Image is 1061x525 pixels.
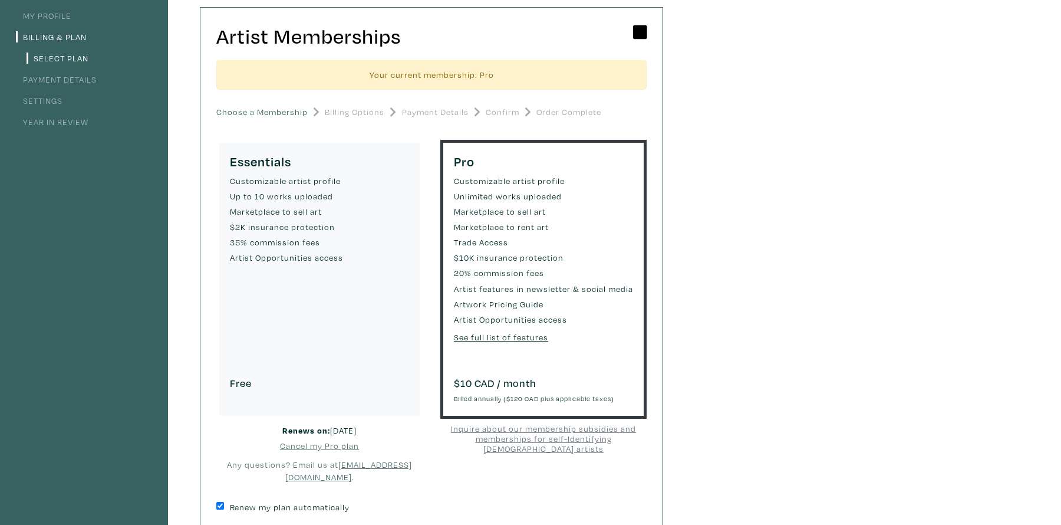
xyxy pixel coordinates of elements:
[536,100,601,124] a: Order Complete
[27,52,88,64] a: Select Plan
[454,377,633,390] h6: $ 10 CAD / month
[230,153,409,169] h5: Essentials
[325,100,384,124] a: Billing Options
[454,313,633,326] small: Artist Opportunities access
[16,95,62,106] a: Settings
[454,205,633,218] small: Marketplace to sell art
[454,221,633,234] small: Marketplace to rent art
[325,106,384,119] small: Billing Options
[280,440,359,451] a: Cancel my Pro plan
[16,74,97,85] a: Payment Details
[285,459,413,483] a: [EMAIL_ADDRESS][DOMAIN_NAME]
[486,106,519,119] small: Confirm
[216,24,647,49] h2: Artist Memberships
[216,60,647,90] div: Your current membership: Pro
[230,251,409,264] small: Artist Opportunities access
[451,423,636,454] u: Inquire about our membership subsidies and memberships for self-Identifying [DEMOGRAPHIC_DATA] ar...
[402,100,469,124] a: Payment Details
[440,424,647,454] a: Inquire about our membership subsidies and memberships for self-Identifying [DEMOGRAPHIC_DATA] ar...
[230,205,409,218] small: Marketplace to sell art
[230,501,350,514] label: Renew my plan automatically
[454,236,633,249] small: Trade Access
[230,377,409,390] h6: Free
[230,221,409,234] small: $2K insurance protection
[454,153,633,169] h5: Pro
[454,175,633,188] small: Customizable artist profile
[454,190,633,203] small: Unlimited works uploaded
[216,100,308,124] a: Choose a Membership
[454,394,614,403] small: Billed annually ($120 CAD plus applicable taxes)
[536,106,601,119] small: Order Complete
[454,283,633,296] small: Artist features in newsletter & social media
[216,106,308,119] small: Choose a Membership
[486,100,519,124] a: Confirm
[16,10,71,21] a: My Profile
[230,236,409,249] small: 35% commission fees
[227,459,412,483] small: Any questions? Email us at .
[454,251,633,264] small: $10K insurance protection
[230,175,409,188] small: Customizable artist profile
[216,424,423,437] small: [DATE]
[16,31,87,42] a: Billing & Plan
[16,116,88,127] a: Year in Review
[454,298,633,311] small: Artwork Pricing Guide
[454,267,633,280] small: 20% commission fees
[282,425,330,436] strong: Renews on:
[454,332,548,343] a: See full list of features
[402,106,469,119] small: Payment Details
[230,190,409,203] small: Up to 10 works uploaded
